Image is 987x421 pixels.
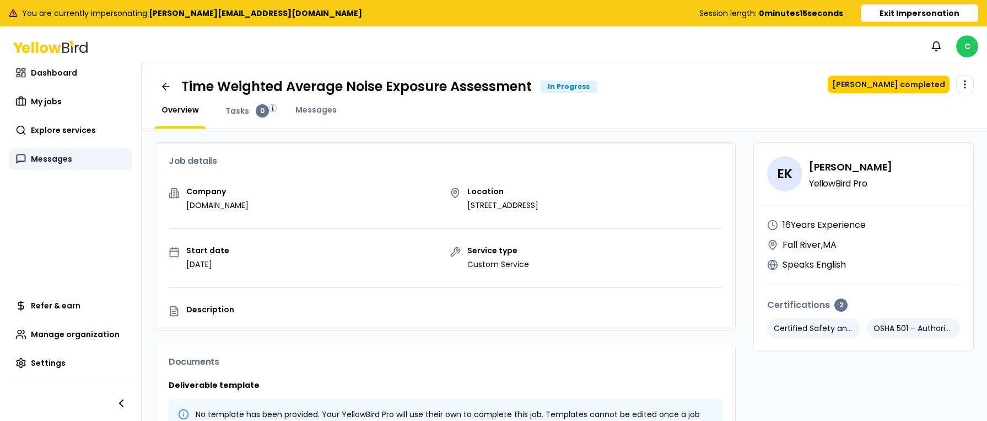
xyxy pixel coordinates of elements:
p: 16 Years Experience [783,219,866,232]
h4: Certifications [767,299,960,312]
a: Tasks0 [219,104,276,118]
b: 0 minutes 15 seconds [759,8,843,19]
a: Messages [289,104,343,115]
p: [STREET_ADDRESS] [467,200,538,211]
span: Refer & earn [31,300,80,311]
div: Session length: [699,8,843,19]
p: Custom Service [467,259,529,270]
span: Overview [161,104,199,115]
a: Refer & earn [9,295,132,317]
a: Messages [9,148,132,170]
a: Manage organization [9,323,132,345]
div: In Progress [541,81,597,93]
p: Fall River , MA [783,238,837,252]
p: [DOMAIN_NAME] [186,200,249,211]
span: EK [767,156,802,191]
a: Settings [9,352,132,374]
p: [DATE] [186,259,229,270]
a: Explore services [9,119,132,141]
a: Overview [155,104,206,115]
span: Settings [31,358,66,369]
span: My jobs [31,96,62,107]
p: Service type [467,247,529,254]
p: Location [467,188,538,195]
p: OSHA 501 – Authorized Outreach Instructor for General Industry [867,318,960,338]
span: You are currently impersonating: [22,8,362,19]
span: Explore services [31,125,96,136]
p: Start date [186,247,229,254]
h4: [PERSON_NAME] [809,159,892,175]
span: Messages [31,153,72,164]
button: [PERSON_NAME] completed [828,76,950,93]
span: Documents [169,355,219,368]
p: YellowBird Pro [809,179,892,188]
span: Messages [295,104,337,115]
p: Description [186,306,722,313]
p: Company [186,188,249,195]
button: Exit Impersonation [861,4,978,22]
span: Manage organization [31,329,120,340]
div: 2 [834,299,848,312]
a: My jobs [9,90,132,113]
p: Certified Safety and Health Official (CSHO) for General Industry [767,318,860,338]
span: C [956,35,978,57]
a: Dashboard [9,62,132,84]
span: Dashboard [31,67,77,78]
h3: Deliverable template [169,380,722,391]
div: 0 [256,104,269,118]
p: Speaks English [783,258,846,271]
span: Tasks [225,105,249,116]
h3: Job details [169,157,722,166]
b: [PERSON_NAME][EMAIL_ADDRESS][DOMAIN_NAME] [149,8,362,19]
h1: Time Weighted Average Noise Exposure Assessment [181,78,532,95]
